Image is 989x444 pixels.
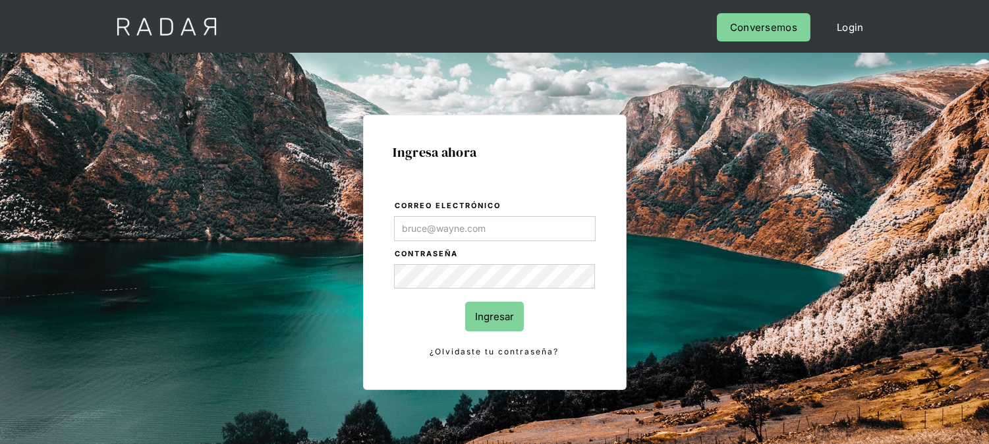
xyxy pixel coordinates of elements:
[824,13,877,42] a: Login
[717,13,810,42] a: Conversemos
[395,200,596,213] label: Correo electrónico
[393,145,596,159] h1: Ingresa ahora
[395,248,596,261] label: Contraseña
[394,216,596,241] input: bruce@wayne.com
[465,302,524,331] input: Ingresar
[393,199,596,360] form: Login Form
[394,345,596,359] a: ¿Olvidaste tu contraseña?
